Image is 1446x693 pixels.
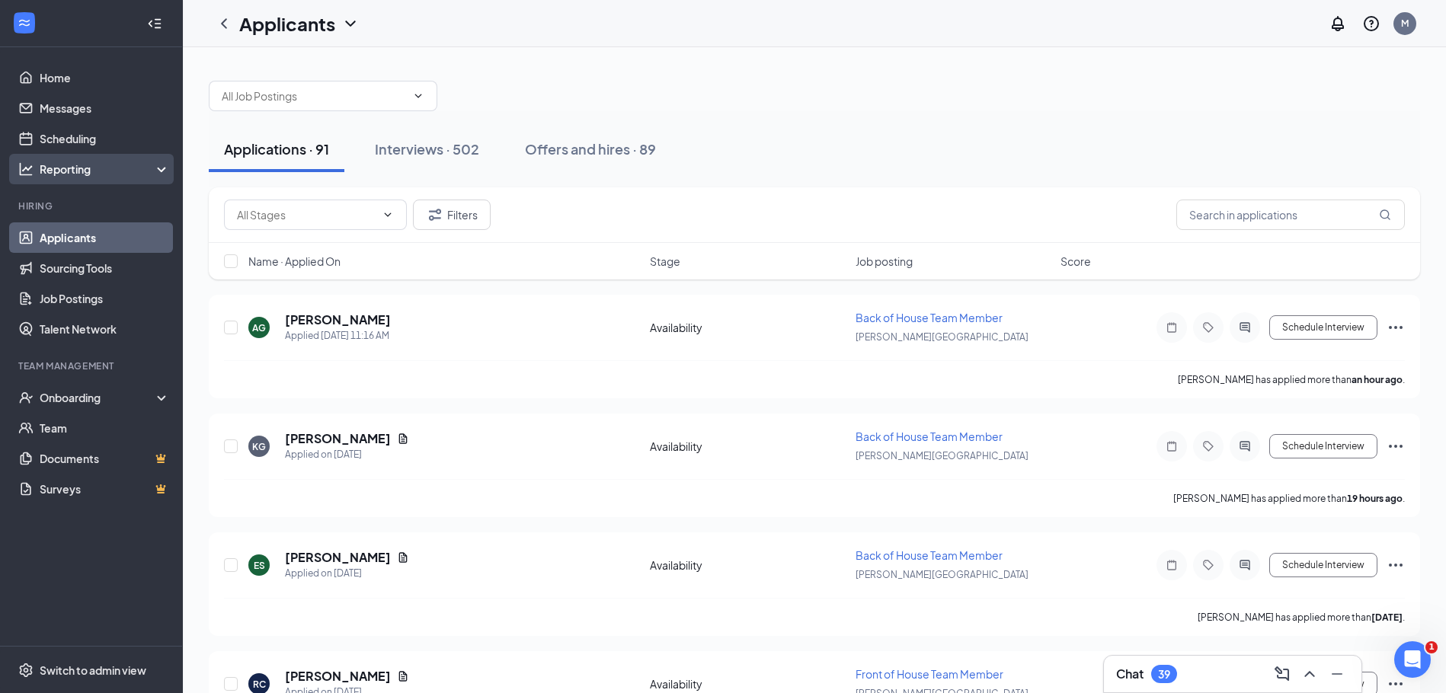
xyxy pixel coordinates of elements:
svg: Note [1163,559,1181,571]
div: Onboarding [40,390,157,405]
button: Minimize [1325,662,1349,686]
svg: Ellipses [1387,437,1405,455]
div: Hiring [18,200,167,212]
svg: Document [397,433,409,445]
a: DocumentsCrown [40,443,170,474]
svg: Ellipses [1387,318,1405,337]
svg: Tag [1199,321,1217,334]
div: Availability [650,439,846,454]
svg: WorkstreamLogo [17,15,32,30]
div: M [1401,17,1409,30]
a: Applicants [40,222,170,253]
svg: ComposeMessage [1273,665,1291,683]
svg: ChevronLeft [215,14,233,33]
svg: Note [1163,321,1181,334]
a: Messages [40,93,170,123]
h3: Chat [1116,666,1144,682]
b: [DATE] [1371,612,1403,623]
svg: UserCheck [18,390,34,405]
svg: QuestionInfo [1362,14,1380,33]
svg: Document [397,551,409,564]
span: [PERSON_NAME][GEOGRAPHIC_DATA] [856,569,1029,580]
div: Applied [DATE] 11:16 AM [285,328,391,343]
button: ComposeMessage [1270,662,1294,686]
span: [PERSON_NAME][GEOGRAPHIC_DATA] [856,450,1029,461]
span: [PERSON_NAME][GEOGRAPHIC_DATA] [856,331,1029,343]
button: Filter Filters [413,200,491,230]
svg: ChevronUp [1300,665,1319,683]
b: 19 hours ago [1347,493,1403,504]
p: [PERSON_NAME] has applied more than . [1178,373,1405,386]
div: KG [252,440,266,453]
svg: Ellipses [1387,675,1405,693]
a: Sourcing Tools [40,253,170,283]
button: ChevronUp [1297,662,1322,686]
svg: ActiveChat [1236,321,1254,334]
iframe: Intercom live chat [1394,641,1431,678]
div: Team Management [18,359,167,372]
div: Availability [650,557,846,573]
a: Job Postings [40,283,170,314]
span: Back of House Team Member [856,311,1003,324]
h1: Applicants [239,11,335,37]
div: Availability [650,320,846,335]
div: Applied on [DATE] [285,566,409,581]
h5: [PERSON_NAME] [285,668,391,685]
div: Reporting [40,161,171,177]
span: Back of House Team Member [856,548,1003,562]
svg: Tag [1199,440,1217,452]
svg: MagnifyingGlass [1379,209,1391,221]
svg: Tag [1199,559,1217,571]
span: Job posting [856,254,913,269]
p: [PERSON_NAME] has applied more than . [1173,492,1405,505]
button: Schedule Interview [1269,315,1377,340]
span: Front of House Team Member [856,667,1003,681]
svg: Analysis [18,161,34,177]
input: All Job Postings [222,88,406,104]
div: Interviews · 502 [375,139,479,158]
svg: Ellipses [1387,556,1405,574]
svg: Notifications [1329,14,1347,33]
div: 39 [1158,668,1170,681]
input: All Stages [237,206,376,223]
button: Schedule Interview [1269,434,1377,458]
a: Scheduling [40,123,170,154]
div: Offers and hires · 89 [525,139,656,158]
div: Availability [650,676,846,691]
a: Team [40,413,170,443]
svg: ChevronDown [382,209,394,221]
div: ES [254,559,265,572]
input: Search in applications [1176,200,1405,230]
span: Score [1061,254,1091,269]
svg: ChevronDown [341,14,360,33]
span: Name · Applied On [248,254,341,269]
button: Schedule Interview [1269,553,1377,577]
a: Home [40,62,170,93]
span: Back of House Team Member [856,430,1003,443]
svg: Note [1163,440,1181,452]
div: AG [252,321,266,334]
svg: Settings [18,663,34,678]
span: Stage [650,254,680,269]
div: Applied on [DATE] [285,447,409,462]
h5: [PERSON_NAME] [285,549,391,566]
div: Switch to admin view [40,663,146,678]
div: RC [253,678,266,691]
span: 1 [1425,641,1438,653]
svg: ActiveChat [1236,559,1254,571]
svg: Collapse [147,16,162,31]
a: Talent Network [40,314,170,344]
svg: ChevronDown [412,90,424,102]
svg: Minimize [1328,665,1346,683]
svg: Document [397,670,409,682]
b: an hour ago [1352,374,1403,385]
h5: [PERSON_NAME] [285,311,391,328]
h5: [PERSON_NAME] [285,430,391,447]
svg: ActiveChat [1236,440,1254,452]
div: Applications · 91 [224,139,329,158]
svg: Filter [426,206,444,224]
p: [PERSON_NAME] has applied more than . [1198,611,1405,624]
a: SurveysCrown [40,474,170,504]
